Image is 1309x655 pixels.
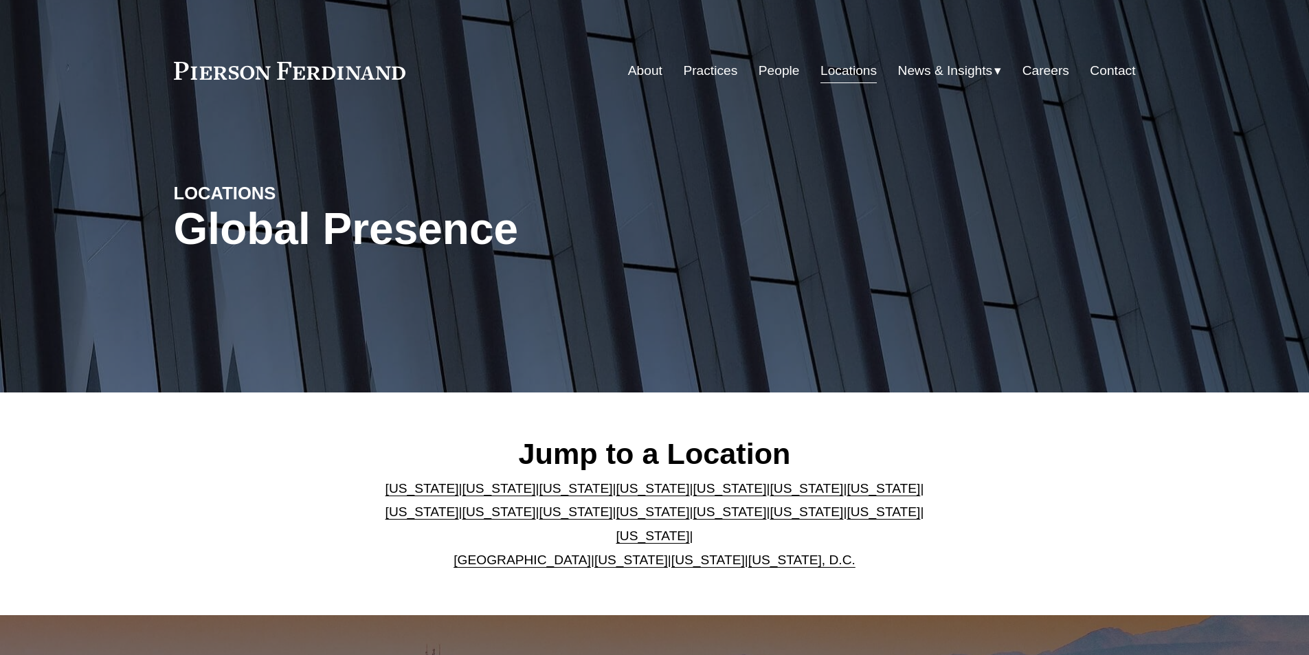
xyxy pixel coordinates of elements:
[539,504,613,519] a: [US_STATE]
[847,481,920,496] a: [US_STATE]
[898,58,1002,84] a: folder dropdown
[671,553,745,567] a: [US_STATE]
[847,504,920,519] a: [US_STATE]
[174,182,414,204] h4: LOCATIONS
[693,481,766,496] a: [US_STATE]
[1090,58,1135,84] a: Contact
[594,553,668,567] a: [US_STATE]
[1022,58,1069,84] a: Careers
[898,59,993,83] span: News & Insights
[462,504,536,519] a: [US_STATE]
[539,481,613,496] a: [US_STATE]
[748,553,855,567] a: [US_STATE], D.C.
[174,204,815,254] h1: Global Presence
[628,58,662,84] a: About
[820,58,877,84] a: Locations
[616,529,690,543] a: [US_STATE]
[385,504,459,519] a: [US_STATE]
[683,58,737,84] a: Practices
[770,504,843,519] a: [US_STATE]
[770,481,843,496] a: [US_STATE]
[454,553,591,567] a: [GEOGRAPHIC_DATA]
[759,58,800,84] a: People
[693,504,766,519] a: [US_STATE]
[616,481,690,496] a: [US_STATE]
[462,481,536,496] a: [US_STATE]
[374,436,935,471] h2: Jump to a Location
[385,481,459,496] a: [US_STATE]
[374,477,935,572] p: | | | | | | | | | | | | | | | | | |
[616,504,690,519] a: [US_STATE]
